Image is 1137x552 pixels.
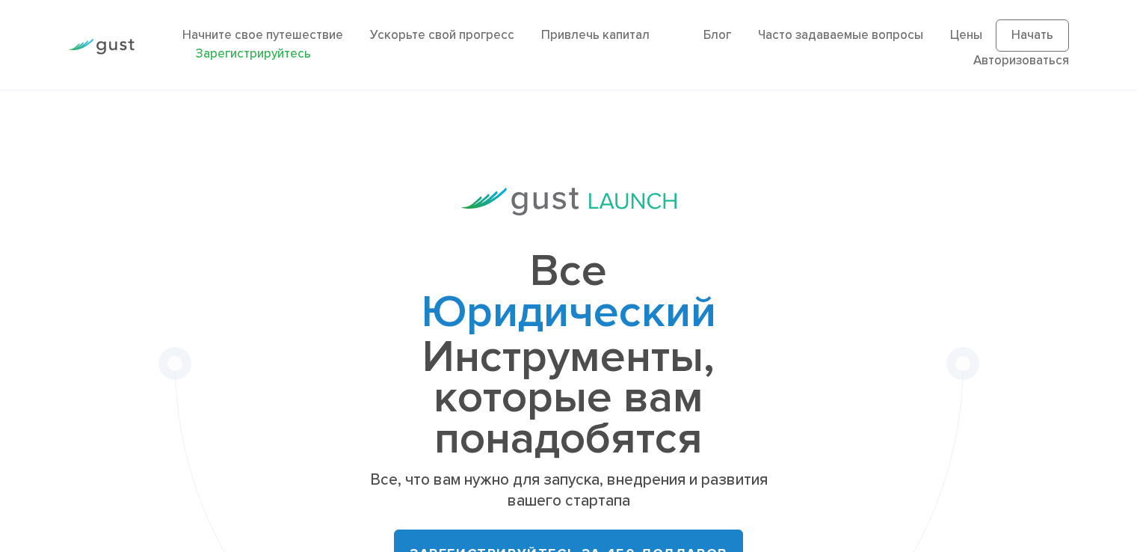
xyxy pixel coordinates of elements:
a: Ускорьте свой прогресс [370,28,514,43]
a: Зарегистрируйтесь [196,46,311,61]
a: Часто задаваемые вопросы [758,28,923,43]
font: Юридический [422,286,716,339]
a: Блог [703,28,731,43]
a: Авторизоваться [973,53,1069,68]
font: Все [530,245,607,298]
font: Все, что вам нужно для запуска, внедрения и развития вашего стартапа [370,470,768,510]
font: Таблица крышек [392,331,745,384]
a: Привлечь капитал [541,28,650,43]
a: Начните свое путешествие [182,28,343,43]
img: Логотип запуска Gust [461,188,677,215]
a: Начать [996,19,1069,52]
a: Цены [950,28,982,43]
img: Логотип Порыва [68,39,135,55]
font: Инструменты, которые вам понадобятся [422,331,715,465]
font: Начать [1011,28,1053,43]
